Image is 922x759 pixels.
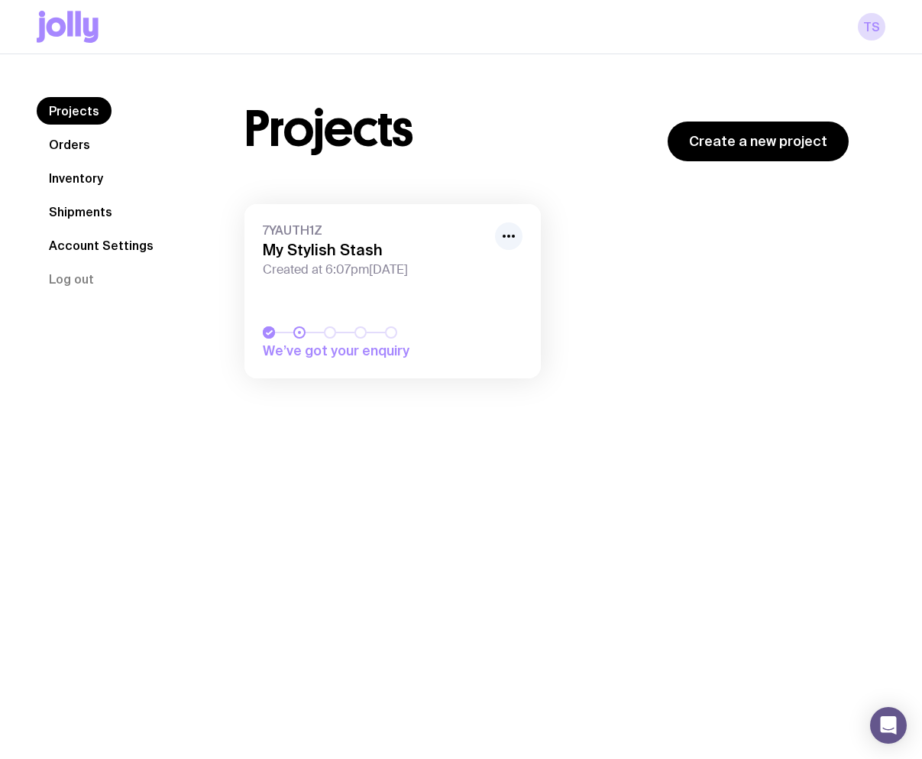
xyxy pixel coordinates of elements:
[37,97,112,125] a: Projects
[870,707,907,744] div: Open Intercom Messenger
[263,222,486,238] span: 7YAUTH1Z
[263,241,486,259] h3: My Stylish Stash
[668,122,849,161] a: Create a new project
[263,262,486,277] span: Created at 6:07pm[DATE]
[37,164,115,192] a: Inventory
[244,204,541,378] a: 7YAUTH1ZMy Stylish StashCreated at 6:07pm[DATE]We’ve got your enquiry
[263,342,425,360] span: We’ve got your enquiry
[37,265,106,293] button: Log out
[37,198,125,225] a: Shipments
[37,232,166,259] a: Account Settings
[244,105,413,154] h1: Projects
[37,131,102,158] a: Orders
[858,13,885,41] a: TS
